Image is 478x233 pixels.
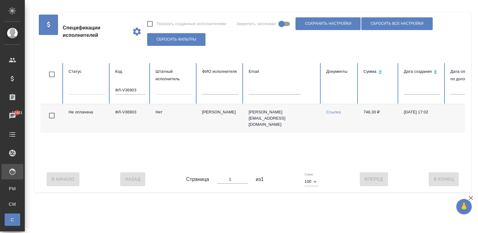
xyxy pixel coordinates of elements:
[371,21,423,26] span: Сбросить все настройки
[147,33,205,46] button: Сбросить фильтры
[5,182,20,195] a: PM
[69,68,105,75] div: Статус
[326,68,354,75] div: Документы
[456,199,472,214] button: 🙏
[202,68,239,75] div: ФИО исполнителя
[156,21,226,27] span: Показать созданные исполнителями
[45,109,58,122] span: Toggle Row Selected
[64,104,110,133] td: Не оплачена
[197,104,244,133] td: [PERSON_NAME]
[186,176,209,183] span: Страница
[304,177,319,186] div: 100
[2,108,23,124] a: 12401
[295,17,361,30] button: Сохранить настройки
[358,104,399,133] td: 748,30 ₽
[244,104,321,133] td: [PERSON_NAME][EMAIL_ADDRESS][DOMAIN_NAME]
[236,21,276,27] span: Закрепить заголовки
[305,21,351,26] span: Сохранить настройки
[8,217,17,223] span: С
[256,176,264,183] span: из 1
[8,186,17,192] span: PM
[361,17,433,30] button: Сбросить все настройки
[151,104,197,133] td: Нет
[8,110,26,116] span: 12401
[304,173,313,176] label: Строк
[8,201,17,207] span: CM
[63,24,127,39] span: Спецификации исполнителей
[399,104,445,133] td: [DATE] 17:02
[404,68,440,77] div: Сортировка
[249,68,316,75] div: Email
[5,198,20,210] a: CM
[115,68,146,75] div: Код
[459,200,469,213] span: 🙏
[156,68,192,83] div: Штатный исполнитель
[156,37,196,42] span: Сбросить фильтры
[326,110,341,114] a: Ссылка
[110,104,151,133] td: ФЛ-V36903
[5,213,20,226] a: С
[363,68,394,77] div: Сортировка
